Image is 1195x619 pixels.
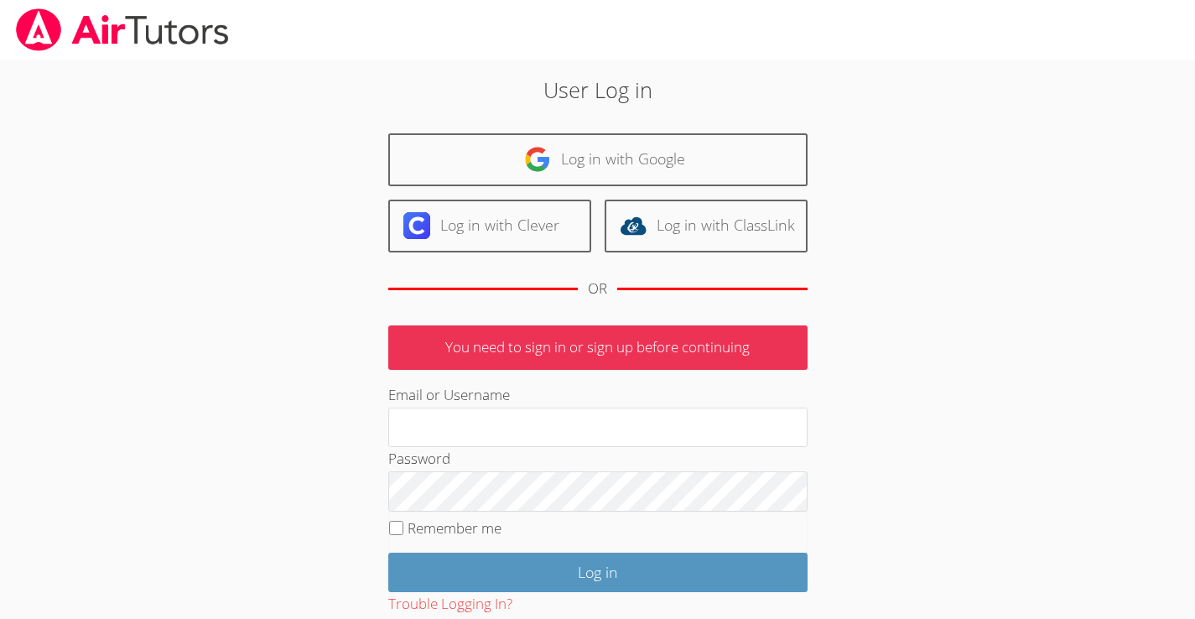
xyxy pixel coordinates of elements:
a: Log in with Clever [388,200,591,252]
button: Trouble Logging In? [388,592,512,616]
label: Password [388,449,450,468]
div: OR [588,277,607,301]
img: classlink-logo-d6bb404cc1216ec64c9a2012d9dc4662098be43eaf13dc465df04b49fa7ab582.svg [620,212,647,239]
img: google-logo-50288ca7cdecda66e5e0955fdab243c47b7ad437acaf1139b6f446037453330a.svg [524,146,551,173]
a: Log in with Google [388,133,808,186]
label: Email or Username [388,385,510,404]
img: airtutors_banner-c4298cdbf04f3fff15de1276eac7730deb9818008684d7c2e4769d2f7ddbe033.png [14,8,231,51]
input: Log in [388,553,808,592]
p: You need to sign in or sign up before continuing [388,325,808,370]
img: clever-logo-6eab21bc6e7a338710f1a6ff85c0baf02591cd810cc4098c63d3a4b26e2feb20.svg [403,212,430,239]
h2: User Log in [275,74,921,106]
label: Remember me [408,518,501,538]
a: Log in with ClassLink [605,200,808,252]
